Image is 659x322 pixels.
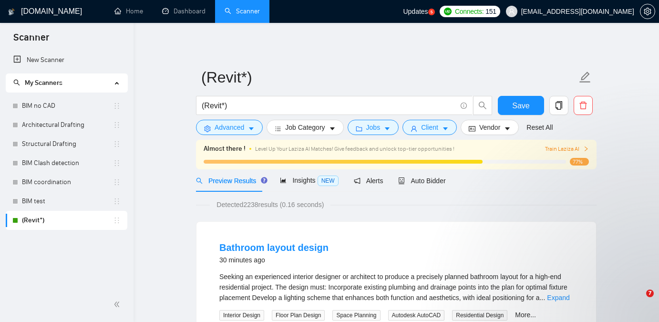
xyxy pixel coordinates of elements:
li: BIM Clash detection [6,154,127,173]
a: Expand [547,294,569,301]
span: search [474,101,492,110]
a: setting [640,8,655,15]
a: Structural Drafting [22,135,113,154]
span: caret-down [384,125,391,132]
li: BIM coordination [6,173,127,192]
span: Detected 2238 results (0.16 seconds) [210,199,330,210]
span: setting [640,8,655,15]
span: NEW [318,176,339,186]
span: info-circle [461,103,467,109]
span: notification [354,177,360,184]
img: upwork-logo.png [444,8,452,15]
a: 5 [428,9,435,15]
iframe: Intercom live chat [627,290,649,312]
span: Updates [403,8,428,15]
span: robot [398,177,405,184]
span: setting [204,125,211,132]
span: Floor Plan Design [272,310,325,321]
span: My Scanners [13,79,62,87]
span: Connects: [455,6,484,17]
span: holder [113,197,121,205]
span: caret-down [248,125,255,132]
span: double-left [113,300,123,309]
a: BIM Clash detection [22,154,113,173]
span: user [508,8,515,15]
button: search [473,96,492,115]
button: Train Laziza AI [545,145,589,154]
li: BIM no CAD [6,96,127,115]
span: Preview Results [196,177,265,185]
span: Job Category [285,122,325,133]
span: copy [550,101,568,110]
span: holder [113,102,121,110]
div: Seeking an experienced interior designer or architect to produce a precisely planned bathroom lay... [219,271,573,303]
a: Bathroom layout design [219,242,329,253]
span: caret-down [329,125,336,132]
li: (Revit*) [6,211,127,230]
input: Search Freelance Jobs... [202,100,456,112]
text: 5 [430,10,432,14]
a: homeHome [114,7,143,15]
button: barsJob Categorycaret-down [267,120,343,135]
span: Save [512,100,529,112]
span: Autodesk AutoCAD [388,310,445,321]
button: settingAdvancedcaret-down [196,120,263,135]
span: folder [356,125,362,132]
div: Tooltip anchor [260,176,268,185]
li: Structural Drafting [6,135,127,154]
span: idcard [469,125,475,132]
div: 30 minutes ago [219,254,329,266]
span: right [583,146,589,152]
a: (Revit*) [22,211,113,230]
span: holder [113,159,121,167]
span: Jobs [366,122,381,133]
span: Vendor [479,122,500,133]
span: Level Up Your Laziza AI Matches! Give feedback and unlock top-tier opportunities ! [255,145,454,152]
button: copy [549,96,568,115]
span: search [196,177,203,184]
button: setting [640,4,655,19]
button: folderJobscaret-down [348,120,399,135]
span: Scanner [6,31,57,51]
span: bars [275,125,281,132]
span: edit [579,71,591,83]
button: userClientcaret-down [402,120,457,135]
span: caret-down [504,125,511,132]
span: Space Planning [332,310,380,321]
a: New Scanner [13,51,120,70]
a: BIM no CAD [22,96,113,115]
span: Auto Bidder [398,177,445,185]
span: Advanced [215,122,244,133]
img: logo [8,4,15,20]
span: holder [113,121,121,129]
a: More... [515,311,536,319]
a: Architectural Drafting [22,115,113,135]
a: BIM test [22,192,113,211]
span: 151 [485,6,496,17]
span: holder [113,178,121,186]
li: BIM test [6,192,127,211]
button: delete [574,96,593,115]
a: Reset All [526,122,553,133]
span: Almost there ! [204,144,246,154]
a: searchScanner [225,7,260,15]
span: caret-down [442,125,449,132]
span: Insights [280,177,338,184]
span: Client [421,122,438,133]
a: dashboardDashboard [162,7,206,15]
span: delete [574,101,592,110]
span: 7 [646,290,654,297]
span: Residential Design [452,310,507,321]
a: BIM coordination [22,173,113,192]
span: search [13,79,20,86]
li: New Scanner [6,51,127,70]
button: Save [498,96,544,115]
span: Alerts [354,177,383,185]
span: area-chart [280,177,287,184]
li: Architectural Drafting [6,115,127,135]
span: user [411,125,417,132]
span: 77% [570,158,589,166]
input: Scanner name... [201,65,577,89]
span: Interior Design [219,310,264,321]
